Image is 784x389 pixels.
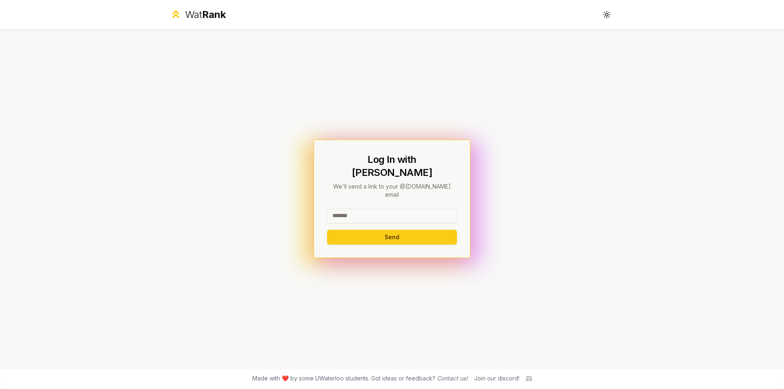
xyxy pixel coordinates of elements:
[437,375,468,382] a: Contact us!
[185,8,226,21] div: Wat
[170,8,226,21] a: WatRank
[327,153,457,179] h1: Log In with [PERSON_NAME]
[202,9,226,20] span: Rank
[327,182,457,199] p: We'll send a link to your @[DOMAIN_NAME] email
[252,374,468,382] span: Made with ❤️ by some UWaterloo students. Got ideas or feedback?
[327,230,457,245] button: Send
[474,374,519,382] div: Join our discord!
